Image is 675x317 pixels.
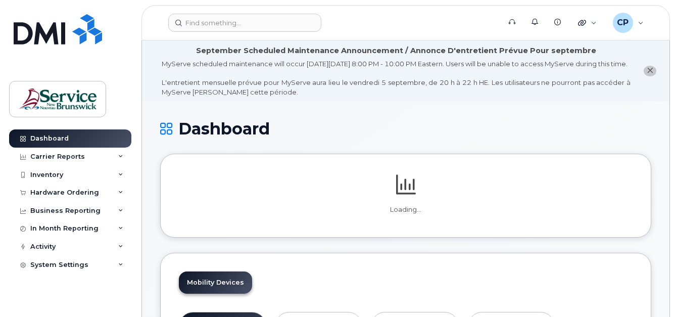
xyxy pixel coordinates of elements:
[644,66,656,76] button: close notification
[179,271,252,294] a: Mobility Devices
[162,59,631,97] div: MyServe scheduled maintenance will occur [DATE][DATE] 8:00 PM - 10:00 PM Eastern. Users will be u...
[160,120,651,138] h1: Dashboard
[179,205,633,214] p: Loading...
[196,46,596,56] div: September Scheduled Maintenance Announcement / Annonce D'entretient Prévue Pour septembre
